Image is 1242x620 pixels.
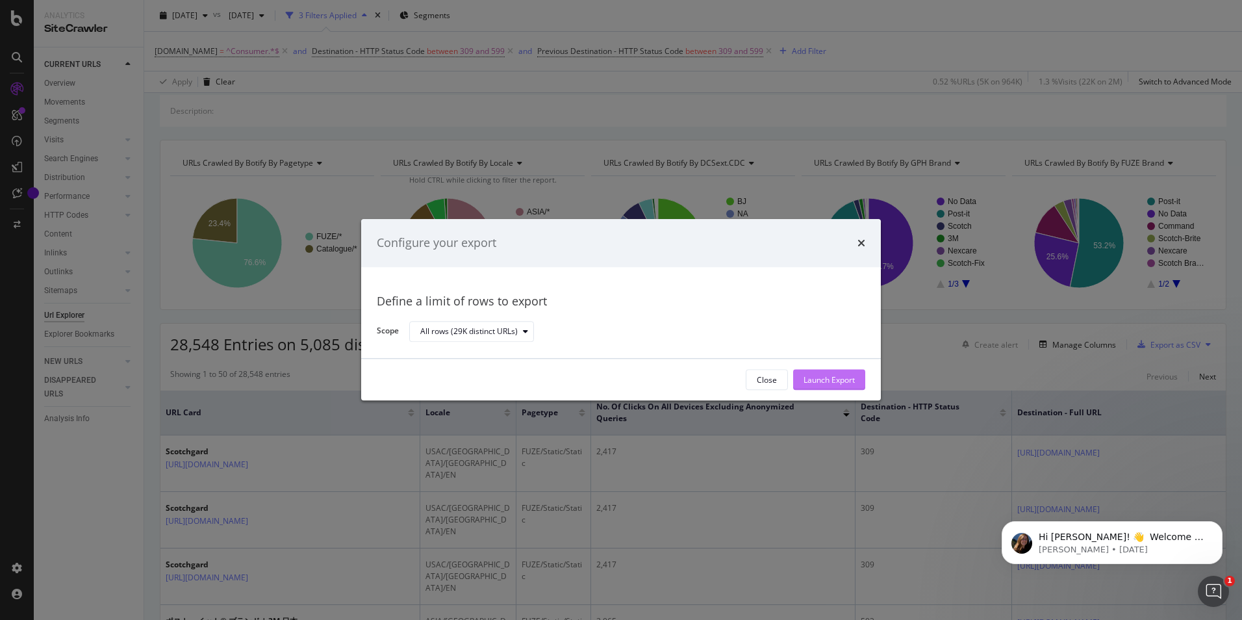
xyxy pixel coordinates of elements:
div: modal [361,219,881,400]
iframe: Intercom notifications message [982,494,1242,585]
div: Define a limit of rows to export [377,293,865,310]
div: Configure your export [377,235,496,252]
iframe: Intercom live chat [1198,576,1229,607]
button: All rows (29K distinct URLs) [409,321,534,342]
label: Scope [377,326,399,340]
div: Launch Export [804,374,855,385]
p: Message from Laura, sent 19w ago [57,50,224,62]
div: times [857,235,865,252]
span: Hi [PERSON_NAME]! 👋 Welcome to Botify chat support! Have a question? Reply to this message and ou... [57,38,224,112]
button: Launch Export [793,370,865,391]
div: All rows (29K distinct URLs) [420,328,518,335]
button: Close [746,370,788,391]
span: 1 [1224,576,1235,586]
div: Close [757,374,777,385]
